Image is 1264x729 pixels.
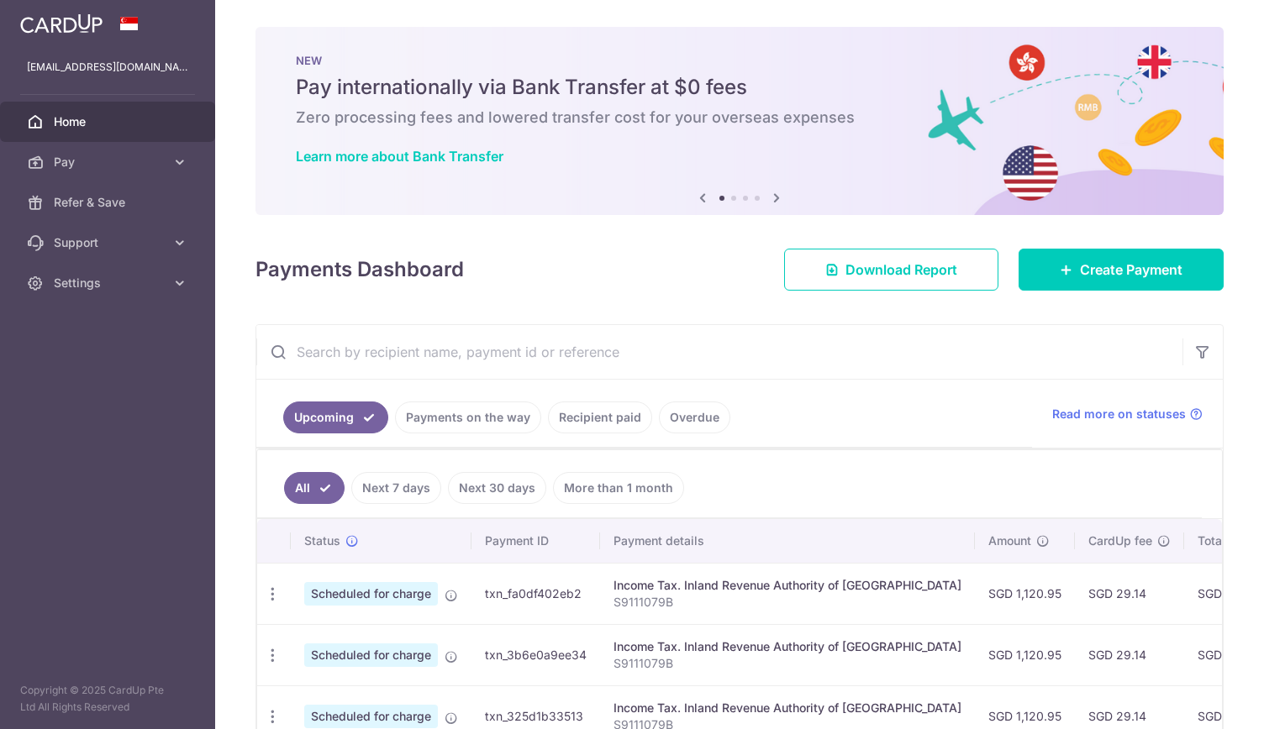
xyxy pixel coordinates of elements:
span: Status [304,532,340,549]
td: SGD 1,120.95 [975,624,1075,685]
a: More than 1 month [553,472,684,504]
img: Bank transfer banner [255,27,1224,215]
p: [EMAIL_ADDRESS][DOMAIN_NAME] [27,59,188,76]
h5: Pay internationally via Bank Transfer at $0 fees [296,74,1183,101]
span: Scheduled for charge [304,643,438,667]
span: Support [54,234,165,251]
span: Pay [54,154,165,170]
a: Learn more about Bank Transfer [296,148,503,165]
td: txn_3b6e0a9ee34 [471,624,600,685]
span: Download Report [845,260,957,280]
a: All [284,472,345,504]
td: SGD 29.14 [1075,624,1184,685]
span: Scheduled for charge [304,705,438,728]
div: Income Tax. Inland Revenue Authority of [GEOGRAPHIC_DATA] [614,700,961,716]
span: Scheduled for charge [304,582,438,606]
h6: Zero processing fees and lowered transfer cost for your overseas expenses [296,108,1183,128]
a: Next 7 days [351,472,441,504]
span: Total amt. [1198,532,1253,549]
td: txn_fa0df402eb2 [471,563,600,624]
a: Read more on statuses [1052,406,1203,422]
img: CardUp [20,13,103,34]
td: SGD 1,120.95 [975,563,1075,624]
span: Read more on statuses [1052,406,1186,422]
p: S9111079B [614,655,961,672]
a: Overdue [659,401,730,433]
input: Search by recipient name, payment id or reference [256,325,1182,379]
th: Payment ID [471,519,600,563]
td: SGD 29.14 [1075,563,1184,624]
span: Amount [988,532,1031,549]
a: Download Report [784,249,998,291]
span: Settings [54,275,165,291]
p: NEW [296,54,1183,67]
a: Next 30 days [448,472,546,504]
a: Recipient paid [548,401,652,433]
div: Income Tax. Inland Revenue Authority of [GEOGRAPHIC_DATA] [614,577,961,594]
span: Refer & Save [54,194,165,211]
a: Upcoming [283,401,388,433]
div: Income Tax. Inland Revenue Authority of [GEOGRAPHIC_DATA] [614,638,961,655]
a: Create Payment [1019,249,1224,291]
th: Payment details [600,519,975,563]
span: Create Payment [1080,260,1182,280]
h4: Payments Dashboard [255,254,464,285]
span: Home [54,113,165,130]
p: S9111079B [614,594,961,611]
a: Payments on the way [395,401,541,433]
span: CardUp fee [1088,532,1152,549]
